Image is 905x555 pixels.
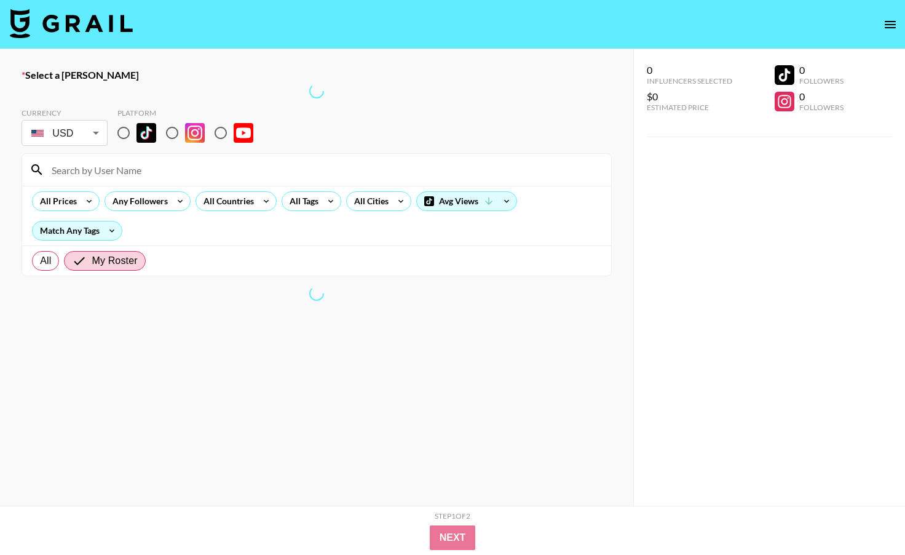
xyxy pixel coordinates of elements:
button: open drawer [878,12,903,37]
div: All Tags [282,192,321,210]
div: USD [24,122,105,144]
div: Any Followers [105,192,170,210]
div: 0 [799,64,844,76]
img: Instagram [185,123,205,143]
div: 0 [647,64,732,76]
img: Grail Talent [10,9,133,38]
div: Currency [22,108,108,118]
span: All [40,254,51,268]
span: My Roster [92,254,137,268]
div: All Cities [347,192,391,210]
div: Step 1 of 2 [435,511,470,521]
input: Search by User Name [44,160,604,180]
div: Estimated Price [647,103,732,112]
div: Influencers Selected [647,76,732,86]
div: $0 [647,90,732,103]
div: 0 [799,90,844,103]
div: Avg Views [417,192,516,210]
span: Refreshing talent, clients, lists, bookers, countries, tags, cities, talent, talent... [309,84,324,98]
div: Match Any Tags [33,222,122,240]
label: Select a [PERSON_NAME] [22,69,612,81]
div: All Countries [196,192,256,210]
div: All Prices [33,192,79,210]
div: Followers [799,103,844,112]
img: YouTube [234,123,253,143]
span: Refreshing talent, clients, lists, bookers, countries, tags, cities, talent, talent... [309,286,324,301]
img: TikTok [136,123,156,143]
div: Platform [117,108,263,118]
div: Followers [799,76,844,86]
button: Next [430,525,476,550]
